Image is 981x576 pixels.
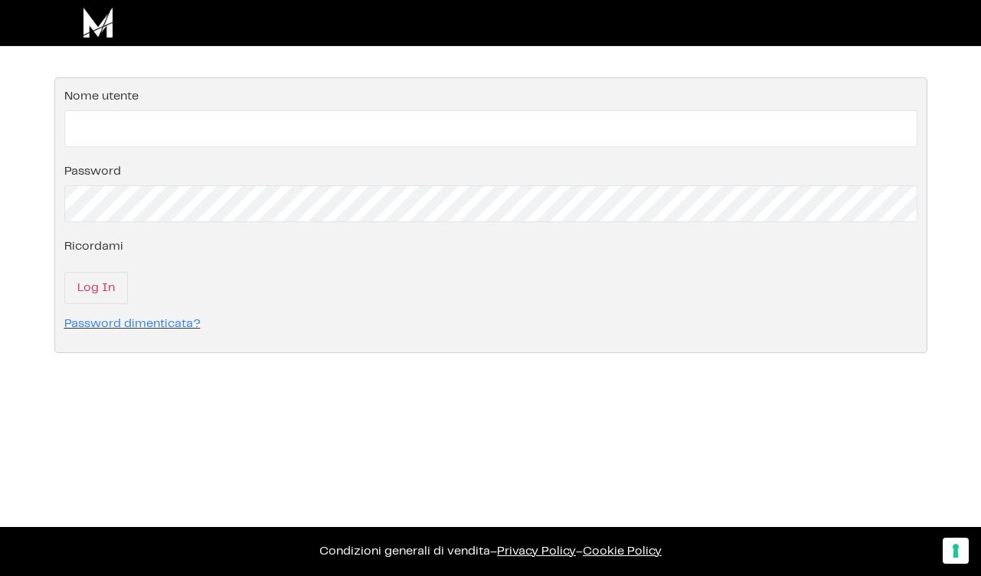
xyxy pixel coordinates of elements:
p: – – [15,542,966,561]
a: Password dimenticata? [64,318,201,329]
span: Cookie Policy [583,545,662,557]
input: Log In [64,272,128,304]
label: Password [64,165,121,178]
label: Nome utente [64,90,139,103]
input: Nome utente [64,110,917,147]
a: Condizioni generali di vendita [319,545,490,557]
button: Le tue preferenze relative al consenso per le tecnologie di tracciamento [943,538,969,564]
label: Ricordami [64,241,123,253]
a: Privacy Policy [497,545,576,557]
